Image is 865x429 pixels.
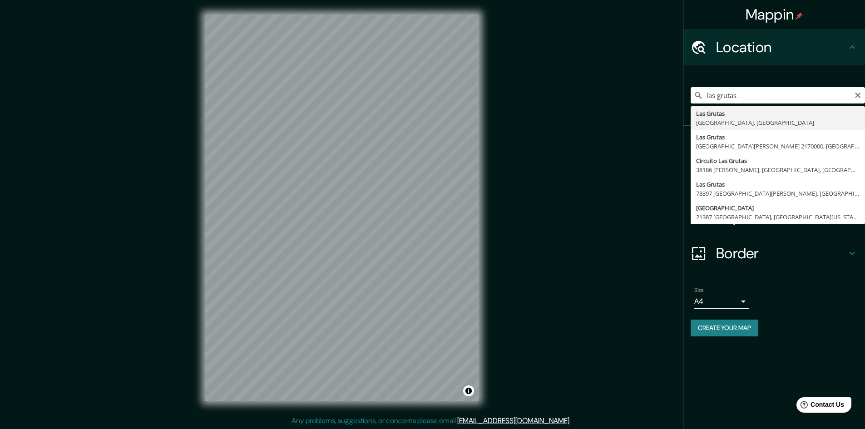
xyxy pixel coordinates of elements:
div: Layout [683,199,865,235]
div: Pins [683,126,865,163]
div: 38186 [PERSON_NAME], [GEOGRAPHIC_DATA], [GEOGRAPHIC_DATA] [696,165,860,174]
label: Size [694,286,704,294]
div: 21387 [GEOGRAPHIC_DATA], [GEOGRAPHIC_DATA][US_STATE], [GEOGRAPHIC_DATA] [696,212,860,222]
div: . [572,415,574,426]
input: Pick your city or area [691,87,865,104]
iframe: Help widget launcher [784,394,855,419]
div: 78397 [GEOGRAPHIC_DATA][PERSON_NAME], [GEOGRAPHIC_DATA][PERSON_NAME], [GEOGRAPHIC_DATA] [696,189,860,198]
img: pin-icon.png [796,12,803,20]
div: A4 [694,294,749,309]
div: Las Grutas [696,109,860,118]
div: Border [683,235,865,271]
h4: Mappin [746,5,803,24]
button: Clear [854,90,861,99]
h4: Location [716,38,847,56]
div: Style [683,163,865,199]
div: . [571,415,572,426]
div: Location [683,29,865,65]
div: Circuito Las Grutas [696,156,860,165]
button: Toggle attribution [463,385,474,396]
div: [GEOGRAPHIC_DATA], [GEOGRAPHIC_DATA] [696,118,860,127]
a: [EMAIL_ADDRESS][DOMAIN_NAME] [457,416,569,425]
canvas: Map [205,15,479,401]
button: Create your map [691,320,758,336]
h4: Layout [716,208,847,226]
div: Las Grutas [696,180,860,189]
h4: Border [716,244,847,262]
div: [GEOGRAPHIC_DATA][PERSON_NAME] 2170000, [GEOGRAPHIC_DATA] [696,142,860,151]
div: [GEOGRAPHIC_DATA] [696,203,860,212]
p: Any problems, suggestions, or concerns please email . [292,415,571,426]
div: Las Grutas [696,133,860,142]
